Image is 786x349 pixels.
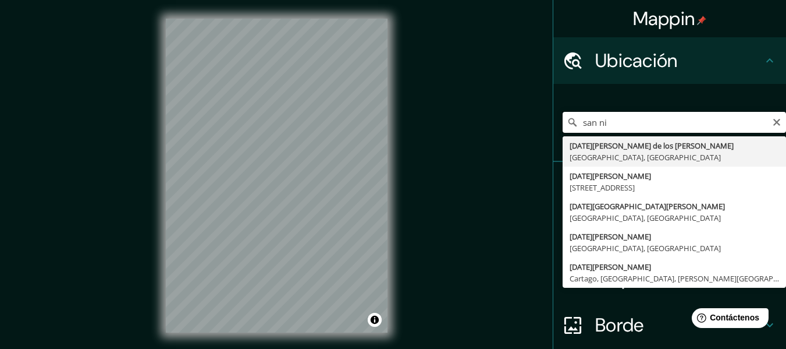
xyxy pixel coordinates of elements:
div: Ubicación [553,37,786,84]
div: Patas [553,162,786,209]
div: Borde [553,302,786,348]
button: Claro [772,116,781,127]
font: Borde [595,313,644,337]
font: [DATE][PERSON_NAME] [570,231,651,242]
font: [STREET_ADDRESS] [570,182,635,193]
font: [DATE][PERSON_NAME] [570,262,651,272]
font: [DATE][PERSON_NAME] [570,171,651,181]
font: Mappin [633,6,695,31]
div: Estilo [553,209,786,255]
font: [GEOGRAPHIC_DATA], [GEOGRAPHIC_DATA] [570,152,721,163]
font: [DATE][PERSON_NAME] de los [PERSON_NAME] [570,140,734,151]
font: Ubicación [595,48,678,73]
iframe: Lanzador de widgets de ayuda [682,304,773,336]
input: Elige tu ciudad o zona [563,112,786,133]
font: [DATE][GEOGRAPHIC_DATA][PERSON_NAME] [570,201,725,211]
button: Activar o desactivar atribución [368,313,382,327]
font: [GEOGRAPHIC_DATA], [GEOGRAPHIC_DATA] [570,213,721,223]
img: pin-icon.png [697,16,706,25]
font: [GEOGRAPHIC_DATA], [GEOGRAPHIC_DATA] [570,243,721,253]
canvas: Mapa [166,19,387,333]
div: Disposición [553,255,786,302]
